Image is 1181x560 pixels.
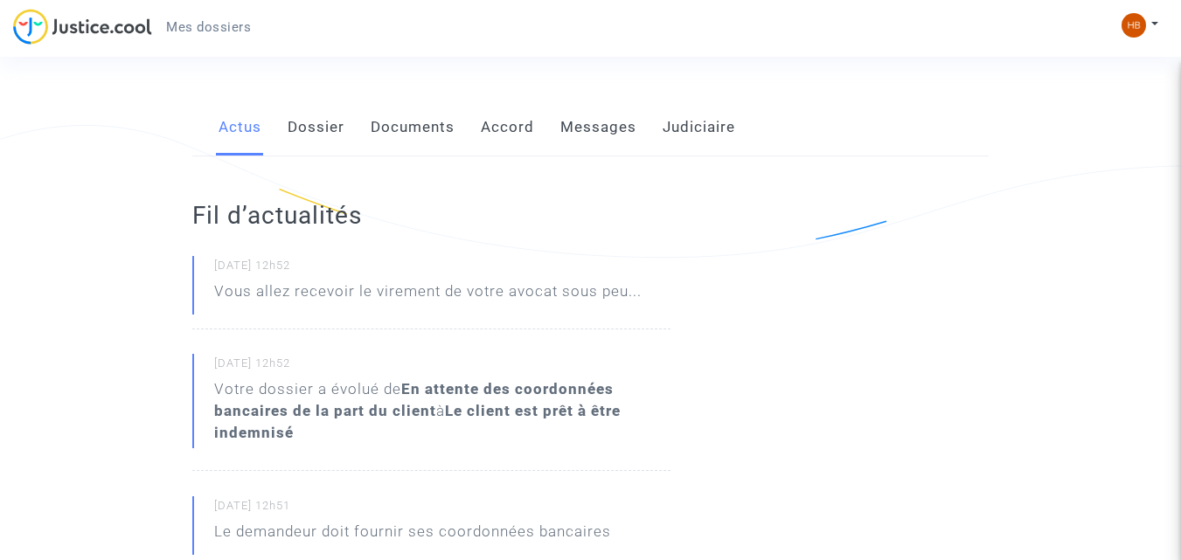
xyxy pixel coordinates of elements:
h2: Fil d’actualités [192,200,670,231]
div: Votre dossier a évolué de à [214,378,670,444]
img: 00ed9a99d28c14031c24cbf863064447 [1122,13,1146,38]
a: Dossier [288,99,344,156]
a: Mes dossiers [152,14,265,40]
a: Accord [481,99,534,156]
a: Documents [371,99,455,156]
a: Messages [560,99,636,156]
b: En attente des coordonnées bancaires de la part du client [214,380,614,419]
small: [DATE] 12h51 [214,498,670,521]
small: [DATE] 12h52 [214,356,670,378]
p: Le demandeur doit fournir ses coordonnées bancaires [214,521,611,551]
span: Mes dossiers [166,19,251,35]
small: [DATE] 12h52 [214,258,670,280]
img: jc-logo.svg [13,9,152,45]
a: Actus [219,99,261,156]
p: Vous allez recevoir le virement de votre avocat sous peu... [214,280,642,311]
a: Judiciaire [663,99,735,156]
